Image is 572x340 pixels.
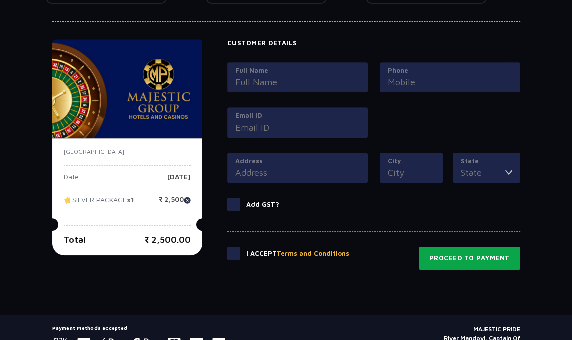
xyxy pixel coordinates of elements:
[246,200,279,210] p: Add GST?
[235,111,360,121] label: Email ID
[461,166,505,179] input: State
[235,156,360,166] label: Address
[505,166,512,179] img: toggler icon
[64,196,134,211] p: SILVER PACKAGE
[167,173,191,188] p: [DATE]
[52,39,202,138] img: majesticPride-banner
[144,233,191,246] p: ₹ 2,500.00
[388,75,512,89] input: Mobile
[388,156,435,166] label: City
[388,66,512,76] label: Phone
[419,247,520,270] button: Proceed to Payment
[235,66,360,76] label: Full Name
[64,196,72,205] img: tikcet
[64,173,79,188] p: Date
[52,325,225,331] h5: Payment Methods accepted
[127,195,134,204] strong: x1
[235,166,360,179] input: Address
[235,75,360,89] input: Full Name
[64,233,86,246] p: Total
[277,249,349,259] button: Terms and Conditions
[227,39,520,47] h4: Customer Details
[159,196,191,211] p: ₹ 2,500
[64,147,191,156] p: [GEOGRAPHIC_DATA]
[388,166,435,179] input: City
[235,121,360,134] input: Email ID
[246,249,349,259] p: I Accept
[461,156,512,166] label: State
